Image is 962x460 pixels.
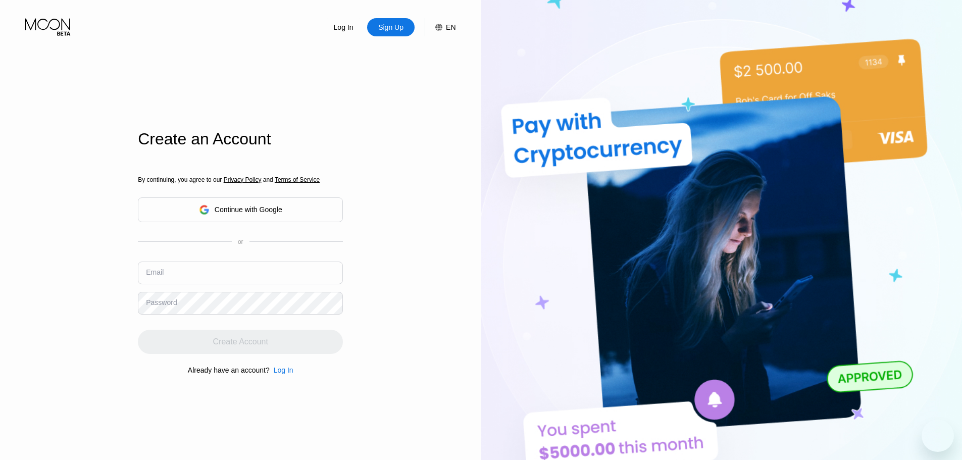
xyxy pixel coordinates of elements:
div: or [238,238,243,245]
iframe: Button to launch messaging window [922,420,954,452]
div: Continue with Google [215,206,282,214]
div: Log In [333,22,355,32]
span: Terms of Service [275,176,320,183]
div: Log In [320,18,367,36]
div: Email [146,268,164,276]
div: Create an Account [138,130,343,148]
div: EN [446,23,455,31]
div: Continue with Google [138,197,343,222]
div: Password [146,298,177,306]
div: By continuing, you agree to our [138,176,343,183]
span: Privacy Policy [224,176,262,183]
div: Log In [270,366,293,374]
div: EN [425,18,455,36]
div: Sign Up [367,18,415,36]
span: and [261,176,275,183]
div: Already have an account? [188,366,270,374]
div: Log In [274,366,293,374]
div: Sign Up [377,22,404,32]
